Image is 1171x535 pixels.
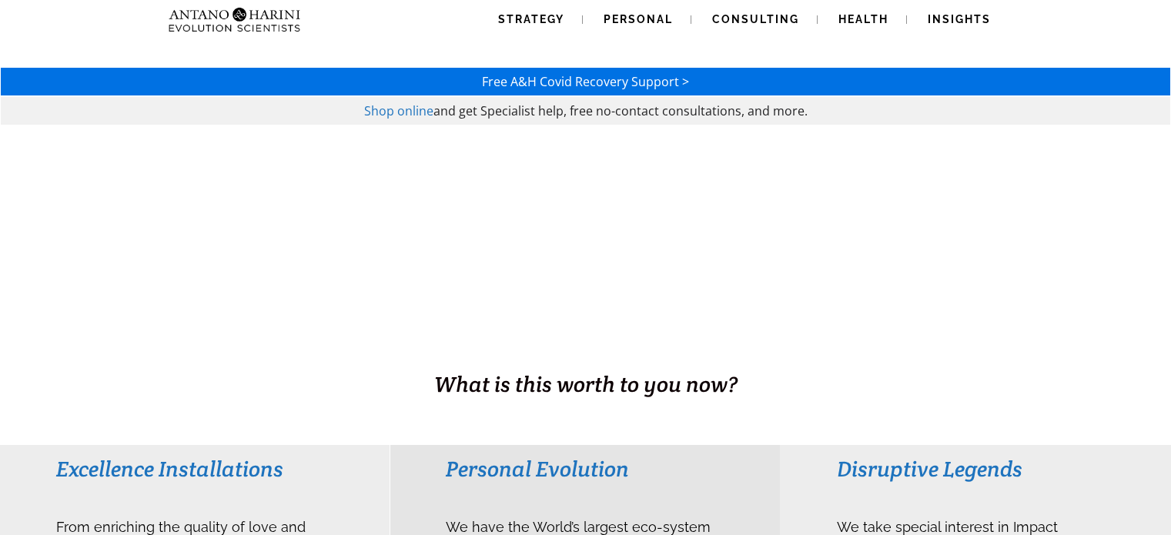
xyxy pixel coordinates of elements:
[838,13,888,25] span: Health
[56,455,334,483] h3: Excellence Installations
[482,73,689,90] a: Free A&H Covid Recovery Support >
[433,102,808,119] span: and get Specialist help, free no-contact consultations, and more.
[604,13,673,25] span: Personal
[434,370,738,398] span: What is this worth to you now?
[498,13,564,25] span: Strategy
[2,336,1169,369] h1: BUSINESS. HEALTH. Family. Legacy
[837,455,1115,483] h3: Disruptive Legends
[446,455,724,483] h3: Personal Evolution
[712,13,799,25] span: Consulting
[928,13,991,25] span: Insights
[364,102,433,119] a: Shop online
